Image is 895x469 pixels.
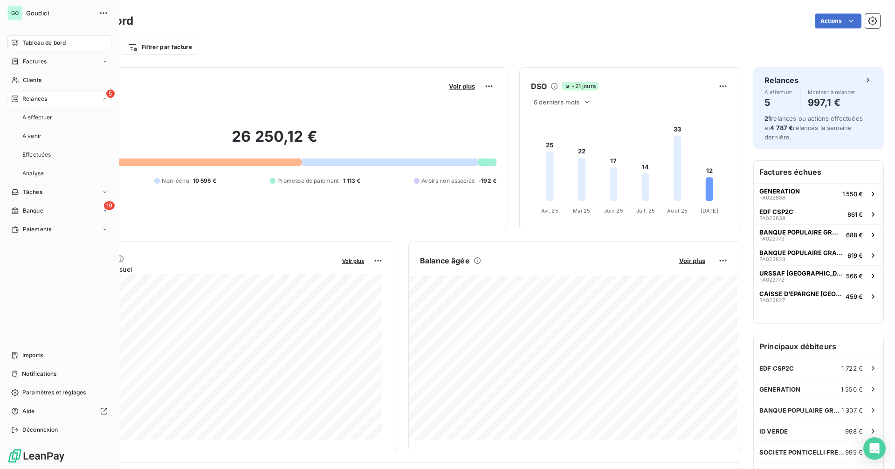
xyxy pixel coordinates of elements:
[7,448,65,463] img: Logo LeanPay
[162,177,189,185] span: Non-échu
[759,297,785,303] span: FA022827
[764,115,863,141] span: relances ou actions effectuées et relancés la semaine dernière.
[841,365,863,372] span: 1 722 €
[846,293,863,300] span: 459 €
[764,95,792,110] h4: 5
[22,370,56,378] span: Notifications
[53,127,496,155] h2: 26 250,12 €
[846,272,863,280] span: 566 €
[23,57,47,66] span: Factures
[759,236,785,241] span: FA022779
[343,177,361,185] span: 1 113 €
[808,90,855,95] span: Montant à relancer
[22,388,86,397] span: Paramètres et réglages
[478,177,496,185] span: -192 €
[845,428,863,435] span: 998 €
[193,177,216,185] span: 10 595 €
[759,365,794,372] span: EDF CSP2C
[754,265,883,286] button: URSSAF [GEOGRAPHIC_DATA]FA022772566 €
[22,95,47,103] span: Relances
[106,90,115,98] span: 5
[759,428,788,435] span: ID VERDE
[842,190,863,198] span: 1 550 €
[754,224,883,245] button: BANQUE POPULAIRE GRAND OUESTFA022779688 €
[754,204,883,224] button: EDF CSP2CFA022839861 €
[754,286,883,306] button: CAISSE D'EPARGNE [GEOGRAPHIC_DATA] PAYS DEFA022827459 €
[754,161,883,183] h6: Factures échues
[863,437,886,460] div: Open Intercom Messenger
[701,207,718,214] tspan: [DATE]
[808,95,855,110] h4: 997,1 €
[759,215,785,221] span: FA022839
[759,407,841,414] span: BANQUE POPULAIRE GRAND OUEST
[449,83,475,90] span: Voir plus
[339,256,367,265] button: Voir plus
[22,407,35,415] span: Aide
[421,177,475,185] span: Avoirs non associés
[573,207,590,214] tspan: Mai 25
[446,82,478,90] button: Voir plus
[420,255,470,266] h6: Balance âgée
[759,256,785,262] span: FA022828
[122,40,198,55] button: Filtrer par facture
[846,231,863,239] span: 688 €
[531,81,547,92] h6: DSO
[7,6,22,21] div: GO
[679,257,705,264] span: Voir plus
[342,258,364,264] span: Voir plus
[754,183,883,204] button: GENERATIONFA0228881 550 €
[22,426,58,434] span: Déconnexion
[759,187,800,195] span: GENERATION
[23,225,51,234] span: Paiements
[636,207,655,214] tspan: Juil. 25
[841,386,863,393] span: 1 550 €
[676,256,708,265] button: Voir plus
[759,277,785,283] span: FA022772
[764,115,771,122] span: 21
[770,124,793,131] span: 4 787 €
[759,290,842,297] span: CAISSE D'EPARGNE [GEOGRAPHIC_DATA] PAYS DE
[759,228,842,236] span: BANQUE POPULAIRE GRAND OUEST
[22,351,43,359] span: Imports
[759,208,793,215] span: EDF CSP2C
[759,269,842,277] span: URSSAF [GEOGRAPHIC_DATA]
[754,335,883,358] h6: Principaux débiteurs
[23,207,43,215] span: Banque
[22,151,51,159] span: Effectuées
[847,252,863,259] span: 619 €
[754,245,883,265] button: BANQUE POPULAIRE GRAND OUESTFA022828619 €
[759,195,785,200] span: FA022888
[815,14,861,28] button: Actions
[26,9,93,17] span: Goudici
[764,90,792,95] span: À effectuer
[23,188,42,196] span: Tâches
[845,448,863,456] span: 995 €
[22,113,53,122] span: À effectuer
[22,132,41,140] span: À venir
[847,211,863,218] span: 861 €
[534,98,579,106] span: 6 derniers mois
[541,207,558,214] tspan: Avr. 25
[759,448,845,456] span: SOCIETE PONTICELLI FRERES
[104,201,115,210] span: 19
[562,82,598,90] span: -21 jours
[604,207,623,214] tspan: Juin 25
[841,407,863,414] span: 1 307 €
[23,76,41,84] span: Clients
[764,75,799,86] h6: Relances
[759,386,801,393] span: GENERATION
[667,207,688,214] tspan: Août 25
[53,264,336,274] span: Chiffre d'affaires mensuel
[7,404,111,419] a: Aide
[277,177,339,185] span: Promesse de paiement
[759,249,844,256] span: BANQUE POPULAIRE GRAND OUEST
[22,39,66,47] span: Tableau de bord
[22,169,44,178] span: Analyse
